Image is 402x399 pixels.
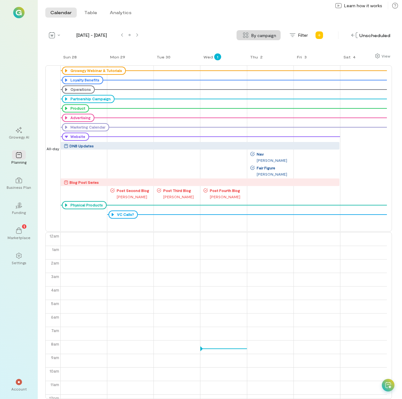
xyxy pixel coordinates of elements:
[382,53,390,59] div: View
[71,53,78,60] div: 28
[204,54,213,59] div: Wed
[12,260,26,265] div: Settings
[62,95,114,103] div: Partnership Campaign
[48,368,60,374] div: 10am
[62,85,95,94] div: Operations
[11,386,27,391] div: Account
[50,300,60,307] div: 5am
[60,53,79,65] a: September 28, 2025
[343,54,351,59] div: Sat
[373,52,392,60] div: Show columns
[250,54,258,59] div: Thu
[70,179,99,185] div: Blog Post Series
[62,67,126,75] div: Growegy Webinar & Tutorials
[8,235,31,240] div: Marketplace
[115,188,153,193] span: Post Second Blog
[69,78,99,83] div: Loyalty Benefits
[154,53,173,65] a: September 30, 2025
[115,212,134,217] div: VC Calls?
[62,114,94,122] div: Advertising
[24,223,25,229] span: 1
[110,54,119,59] div: Mon
[62,201,107,209] div: Physical Products
[69,96,111,101] div: Partnership Campaign
[350,30,392,40] div: Unscheduled
[110,194,153,200] div: [PERSON_NAME]
[214,53,221,60] div: 1
[344,3,382,9] span: Learn how it works
[48,232,60,239] div: 12am
[70,143,94,149] div: DNB Updates
[45,8,77,18] button: Calendar
[69,203,103,208] div: Physical Products
[69,125,105,130] div: Marketing Calendar
[340,53,359,65] a: October 4, 2025
[69,87,91,92] div: Operations
[69,106,85,111] div: Product
[302,53,309,60] div: 3
[69,68,122,73] div: Growegy Webinar & Tutorials
[8,222,30,245] a: Marketplace
[62,123,109,131] div: Marketing Calendar
[62,104,89,112] div: Product
[50,327,60,334] div: 7am
[79,8,102,18] button: Table
[294,53,310,65] a: October 3, 2025
[62,133,89,141] div: Website
[45,146,60,151] span: All-day
[69,115,91,120] div: Advertising
[50,341,60,347] div: 8am
[107,53,127,65] a: September 29, 2025
[297,54,302,59] div: Fri
[255,165,293,170] span: Fair Figure
[8,248,30,270] a: Settings
[9,134,29,139] div: Growegy AI
[258,53,265,60] div: 2
[251,32,276,39] span: By campaign
[62,76,103,84] div: Loyalty Benefits
[157,194,199,200] div: [PERSON_NAME]
[50,260,60,266] div: 2am
[161,188,199,193] span: Post Third Blog
[8,172,30,195] a: Business Plan
[157,54,165,59] div: Tue
[165,53,171,60] div: 30
[119,53,126,60] div: 29
[63,54,71,59] div: Sun
[208,188,246,193] span: Post Fourth Blog
[12,210,26,215] div: Funding
[105,8,137,18] button: Analytics
[50,273,60,280] div: 3am
[7,185,31,190] div: Business Plan
[247,53,266,65] a: October 2, 2025
[69,134,85,139] div: Website
[204,194,246,200] div: [PERSON_NAME]
[200,53,222,65] a: October 1, 2025
[250,157,293,163] div: [PERSON_NAME]
[50,314,60,320] div: 6am
[314,30,324,40] div: Add new
[50,354,60,361] div: 9am
[8,147,30,170] a: Planning
[8,122,30,145] a: Growegy AI
[51,246,60,253] div: 1am
[298,32,308,38] span: Filter
[49,381,60,388] div: 11am
[351,53,358,60] div: 4
[50,287,60,293] div: 4am
[109,210,138,219] div: VC Calls?
[11,160,26,165] div: Planning
[255,151,293,156] span: Nav
[8,197,30,220] a: Funding
[250,171,293,177] div: [PERSON_NAME]
[65,32,118,38] span: [DATE] - [DATE]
